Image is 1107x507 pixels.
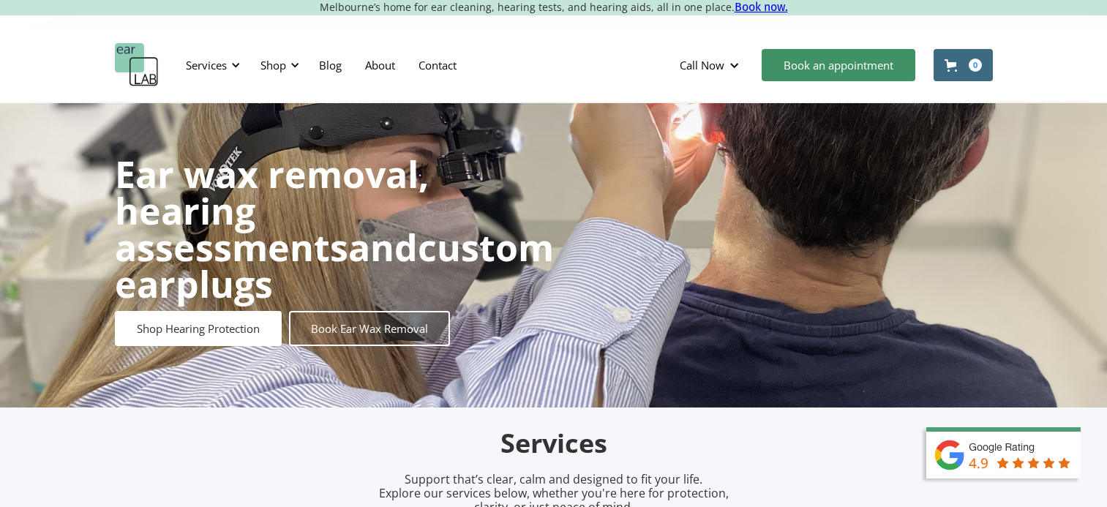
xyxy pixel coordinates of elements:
[934,49,993,81] a: Open cart
[260,58,286,72] div: Shop
[115,43,159,87] a: home
[353,44,407,86] a: About
[668,43,754,87] div: Call Now
[115,222,554,309] strong: custom earplugs
[407,44,468,86] a: Contact
[969,59,982,72] div: 0
[115,311,282,346] a: Shop Hearing Protection
[680,58,724,72] div: Call Now
[177,43,244,87] div: Services
[115,149,429,272] strong: Ear wax removal, hearing assessments
[186,58,227,72] div: Services
[289,311,450,346] a: Book Ear Wax Removal
[762,49,915,81] a: Book an appointment
[252,43,304,87] div: Shop
[210,427,898,461] h2: Services
[115,156,554,302] h1: and
[307,44,353,86] a: Blog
